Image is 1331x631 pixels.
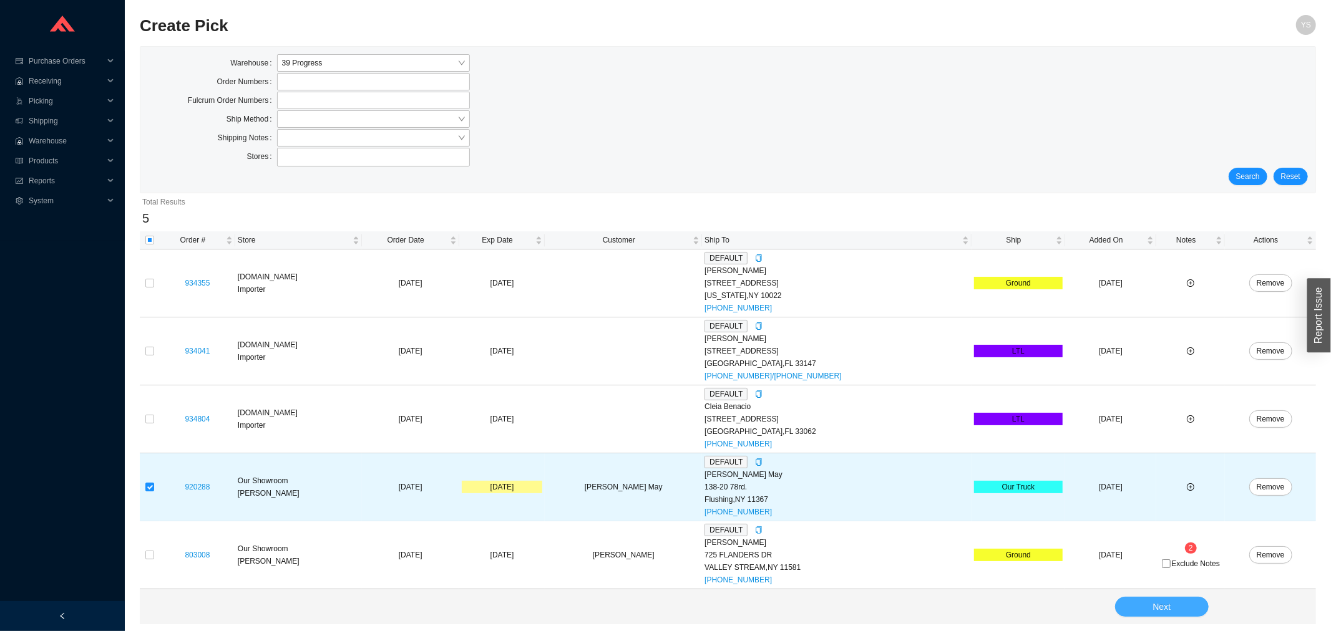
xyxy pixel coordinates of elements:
[1257,277,1285,289] span: Remove
[238,474,359,499] div: Our Showroom [PERSON_NAME]
[705,320,748,332] span: DEFAULT
[705,493,969,506] div: Flushing , NY 11367
[29,111,104,131] span: Shipping
[238,271,359,296] div: [DOMAIN_NAME] Importer
[15,197,24,205] span: setting
[705,289,969,302] div: [US_STATE] , NY 10022
[705,440,772,448] a: [PHONE_NUMBER]
[230,54,276,72] label: Warehouse
[238,339,359,364] div: [DOMAIN_NAME] Importer
[142,211,149,225] span: 5
[1187,415,1194,423] span: plus-circle
[755,390,763,398] span: copy
[462,481,542,493] div: [DATE]
[755,458,763,466] span: copy
[1065,385,1156,453] td: [DATE]
[1162,559,1171,568] input: Exclude Notes
[462,277,542,289] div: [DATE]
[235,231,362,249] th: Store sortable
[29,191,104,211] span: System
[1249,342,1292,360] button: Remove
[238,407,359,431] div: [DOMAIN_NAME] Importer
[705,508,772,516] a: [PHONE_NUMBER]
[1065,231,1156,249] th: Added On sortable
[1172,560,1220,567] span: Exclude Notes
[1153,600,1171,614] span: Next
[974,234,1053,246] span: Ship
[974,413,1063,425] div: LTL
[227,110,277,128] label: Ship Method
[705,304,772,312] a: [PHONE_NUMBER]
[462,234,533,246] span: Exp Date
[1187,347,1194,355] span: plus-circle
[185,483,210,491] a: 920288
[974,277,1063,289] div: Ground
[362,453,459,521] td: [DATE]
[1065,317,1156,385] td: [DATE]
[15,157,24,165] span: read
[142,196,1314,208] div: Total Results
[705,524,748,536] span: DEFAULT
[140,15,1022,37] h2: Create Pick
[1257,345,1285,357] span: Remove
[755,524,763,536] div: Copy
[1227,234,1304,246] span: Actions
[705,264,969,277] div: [PERSON_NAME]
[238,542,359,567] div: Our Showroom [PERSON_NAME]
[705,549,969,561] div: 725 FLANDERS DR
[705,481,969,493] div: 138-20 78rd.
[1065,453,1156,521] td: [DATE]
[1189,544,1193,552] span: 2
[1301,15,1311,35] span: YS
[755,526,763,534] span: copy
[29,151,104,171] span: Products
[462,413,542,425] div: [DATE]
[1257,481,1285,493] span: Remove
[755,252,763,264] div: Copy
[705,234,960,246] span: Ship To
[705,357,969,370] div: [GEOGRAPHIC_DATA] , FL 33147
[705,536,969,549] div: [PERSON_NAME]
[705,468,969,481] div: [PERSON_NAME] May
[1185,542,1197,554] sup: 2
[705,372,841,380] a: [PHONE_NUMBER]/[PHONE_NUMBER]
[1115,597,1209,617] button: Next
[1274,168,1308,185] button: Reset
[217,73,277,90] label: Order Numbers
[1257,549,1285,561] span: Remove
[1065,521,1156,589] td: [DATE]
[1249,478,1292,496] button: Remove
[547,234,690,246] span: Customer
[705,456,748,468] span: DEFAULT
[705,252,748,264] span: DEFAULT
[29,171,104,191] span: Reports
[1187,483,1194,491] span: plus-circle
[974,549,1063,561] div: Ground
[705,425,969,438] div: [GEOGRAPHIC_DATA] , FL 33062
[1249,274,1292,292] button: Remove
[1225,231,1316,249] th: Actions sortable
[160,231,235,249] th: Order # sortable
[705,345,969,357] div: [STREET_ADDRESS]
[185,551,210,559] a: 803008
[162,234,223,246] span: Order #
[705,277,969,289] div: [STREET_ADDRESS]
[1159,234,1213,246] span: Notes
[755,322,763,330] span: copy
[545,231,702,249] th: Customer sortable
[218,129,277,147] label: Shipping Notes
[974,481,1063,493] div: Our Truck
[705,576,772,584] a: [PHONE_NUMBER]
[459,231,545,249] th: Exp Date sortable
[185,279,210,287] a: 934355
[974,345,1063,357] div: LTL
[702,231,972,249] th: Ship To sortable
[1257,413,1285,425] span: Remove
[705,332,969,345] div: [PERSON_NAME]
[755,456,763,468] div: Copy
[1236,170,1260,183] span: Search
[755,388,763,400] div: Copy
[1156,231,1225,249] th: Notes sortable
[462,549,542,561] div: [DATE]
[29,51,104,71] span: Purchase Orders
